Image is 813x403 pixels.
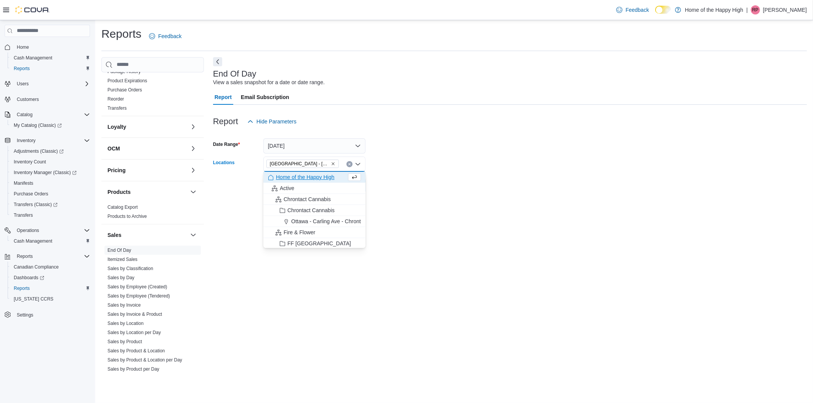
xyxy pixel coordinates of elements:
[107,123,187,131] button: Loyalty
[14,252,36,261] button: Reports
[107,329,161,336] span: Sales by Location per Day
[213,57,222,66] button: Next
[14,212,33,218] span: Transfers
[263,227,366,238] button: Fire & Flower
[107,366,159,372] a: Sales by Product per Day
[2,251,93,262] button: Reports
[11,64,90,73] span: Reports
[14,43,32,52] a: Home
[8,167,93,178] a: Inventory Manager (Classic)
[8,262,93,272] button: Canadian Compliance
[263,238,366,249] button: FF [GEOGRAPHIC_DATA]
[263,205,366,216] button: Chrontact Cannabis
[14,122,62,128] span: My Catalog (Classic)
[14,180,33,186] span: Manifests
[146,29,184,44] a: Feedback
[189,144,198,153] button: OCM
[189,166,198,175] button: Pricing
[107,214,147,219] a: Products to Archive
[11,189,51,198] a: Purchase Orders
[11,294,90,304] span: Washington CCRS
[101,26,141,42] h1: Reports
[2,225,93,236] button: Operations
[213,69,257,78] h3: End Of Day
[8,236,93,246] button: Cash Management
[263,216,366,227] button: Ottawa - Carling Ave - Chrontact Cannabis
[14,66,30,72] span: Reports
[101,246,204,377] div: Sales
[655,6,671,14] input: Dark Mode
[107,145,187,152] button: OCM
[107,339,142,344] a: Sales by Product
[107,348,165,354] span: Sales by Product & Location
[107,188,131,196] h3: Products
[107,293,170,299] span: Sales by Employee (Tendered)
[107,257,138,262] a: Itemized Sales
[14,94,90,104] span: Customers
[11,168,90,177] span: Inventory Manager (Classic)
[11,157,90,166] span: Inventory Count
[107,357,182,363] a: Sales by Product & Location per Day
[11,284,33,293] a: Reports
[213,160,235,166] label: Locations
[14,55,52,61] span: Cash Management
[158,32,181,40] span: Feedback
[107,247,131,253] span: End Of Day
[263,194,366,205] button: Chrontact Cannabis
[746,5,748,14] p: |
[107,266,153,271] a: Sales by Classification
[17,312,33,318] span: Settings
[751,5,760,14] div: Rachel Power
[107,284,167,289] a: Sales by Employee (Created)
[11,189,90,198] span: Purchase Orders
[266,160,339,168] span: Swan River - Main Street - Fire & Flower
[14,226,42,235] button: Operations
[107,312,162,317] a: Sales by Invoice & Product
[107,275,135,281] span: Sales by Day
[17,138,35,144] span: Inventory
[8,63,93,74] button: Reports
[107,302,141,308] span: Sales by Invoice
[5,38,90,340] nav: Complex example
[189,230,198,240] button: Sales
[14,296,53,302] span: [US_STATE] CCRS
[11,168,80,177] a: Inventory Manager (Classic)
[2,42,93,53] button: Home
[215,90,232,105] span: Report
[280,184,294,192] span: Active
[17,227,39,233] span: Operations
[11,200,61,209] a: Transfers (Classic)
[107,166,187,174] button: Pricing
[287,206,335,214] span: Chrontact Cannabis
[107,87,142,93] a: Purchase Orders
[8,210,93,221] button: Transfers
[107,213,147,219] span: Products to Archive
[14,264,59,270] span: Canadian Compliance
[107,321,144,326] a: Sales by Location
[14,148,64,154] span: Adjustments (Classic)
[107,78,147,83] a: Product Expirations
[14,310,90,319] span: Settings
[244,114,300,129] button: Hide Parameters
[11,284,90,293] span: Reports
[8,178,93,189] button: Manifests
[213,117,238,126] h3: Report
[101,203,204,224] div: Products
[11,211,90,220] span: Transfers
[752,5,759,14] span: RP
[107,275,135,280] a: Sales by Day
[263,138,366,154] button: [DATE]
[14,110,90,119] span: Catalog
[14,310,36,320] a: Settings
[763,5,807,14] p: [PERSON_NAME]
[8,294,93,304] button: [US_STATE] CCRS
[107,311,162,317] span: Sales by Invoice & Product
[11,147,90,156] span: Adjustments (Classic)
[11,237,90,246] span: Cash Management
[11,273,90,282] span: Dashboards
[685,5,743,14] p: Home of the Happy High
[11,121,65,130] a: My Catalog (Classic)
[107,105,127,111] span: Transfers
[276,173,334,181] span: Home of the Happy High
